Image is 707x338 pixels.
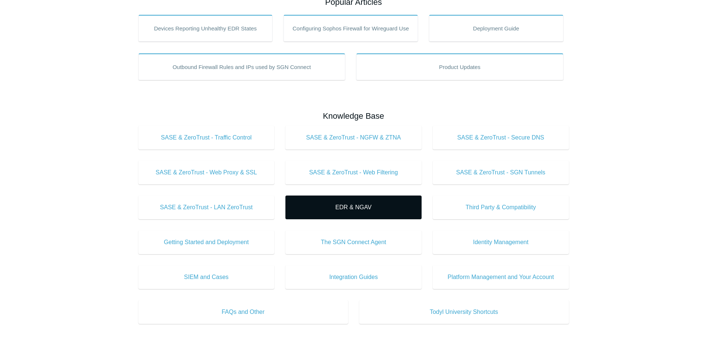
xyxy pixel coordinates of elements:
a: Outbound Firewall Rules and IPs used by SGN Connect [138,53,346,80]
span: Identity Management [444,238,558,247]
a: FAQs and Other [138,300,348,324]
span: SASE & ZeroTrust - LAN ZeroTrust [150,203,264,212]
span: SASE & ZeroTrust - NGFW & ZTNA [297,133,410,142]
span: Platform Management and Your Account [444,273,558,282]
span: Todyl University Shortcuts [370,308,558,316]
a: Product Updates [356,53,563,80]
a: Configuring Sophos Firewall for Wireguard Use [284,15,418,42]
h2: Knowledge Base [138,110,569,122]
a: SASE & ZeroTrust - LAN ZeroTrust [138,196,275,219]
span: The SGN Connect Agent [297,238,410,247]
a: SASE & ZeroTrust - NGFW & ZTNA [285,126,422,150]
a: Deployment Guide [429,15,563,42]
a: EDR & NGAV [285,196,422,219]
a: SASE & ZeroTrust - Web Filtering [285,161,422,184]
span: SASE & ZeroTrust - Traffic Control [150,133,264,142]
span: EDR & NGAV [297,203,410,212]
a: SASE & ZeroTrust - SGN Tunnels [433,161,569,184]
span: SASE & ZeroTrust - Web Proxy & SSL [150,168,264,177]
span: SIEM and Cases [150,273,264,282]
a: SASE & ZeroTrust - Web Proxy & SSL [138,161,275,184]
a: Third Party & Compatibility [433,196,569,219]
a: SASE & ZeroTrust - Traffic Control [138,126,275,150]
span: SASE & ZeroTrust - Secure DNS [444,133,558,142]
a: Integration Guides [285,265,422,289]
a: SIEM and Cases [138,265,275,289]
a: Identity Management [433,230,569,254]
span: FAQs and Other [150,308,337,316]
span: SASE & ZeroTrust - Web Filtering [297,168,410,177]
span: Getting Started and Deployment [150,238,264,247]
span: Third Party & Compatibility [444,203,558,212]
a: The SGN Connect Agent [285,230,422,254]
a: Devices Reporting Unhealthy EDR States [138,15,273,42]
span: Integration Guides [297,273,410,282]
a: Todyl University Shortcuts [359,300,569,324]
a: Platform Management and Your Account [433,265,569,289]
a: SASE & ZeroTrust - Secure DNS [433,126,569,150]
a: Getting Started and Deployment [138,230,275,254]
span: SASE & ZeroTrust - SGN Tunnels [444,168,558,177]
